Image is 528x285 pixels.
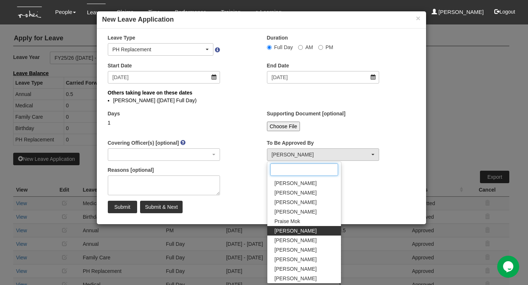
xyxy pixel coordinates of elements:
[326,44,333,50] span: PM
[305,44,313,50] span: AM
[102,16,174,23] b: New Leave Application
[275,208,317,215] span: [PERSON_NAME]
[108,166,154,174] label: Reasons [optional]
[108,90,192,96] b: Others taking leave on these dates
[267,110,346,117] label: Supporting Document [optional]
[275,189,317,196] span: [PERSON_NAME]
[275,199,317,206] span: [PERSON_NAME]
[140,201,182,213] input: Submit & Next
[267,148,379,161] button: Rachel Khoo
[108,43,214,56] button: PH Replacement
[267,122,300,131] input: Choose File
[275,227,317,234] span: [PERSON_NAME]
[275,246,317,253] span: [PERSON_NAME]
[108,201,137,213] input: Submit
[275,256,317,263] span: [PERSON_NAME]
[416,14,420,22] button: ×
[267,139,314,147] label: To Be Approved By
[113,46,205,53] div: PH Replacement
[274,44,293,50] span: Full Day
[270,163,338,176] input: Search
[275,275,317,282] span: [PERSON_NAME]
[275,265,317,273] span: [PERSON_NAME]
[275,179,317,187] span: [PERSON_NAME]
[267,62,289,69] label: End Date
[267,34,288,41] label: Duration
[275,218,300,225] span: Praise Mok
[497,256,521,278] iframe: chat widget
[275,237,317,244] span: [PERSON_NAME]
[108,62,132,69] label: Start Date
[108,110,120,117] label: Days
[272,151,370,158] div: [PERSON_NAME]
[108,139,179,147] label: Covering Officer(s) [optional]
[108,34,135,41] label: Leave Type
[108,71,220,84] input: d/m/yyyy
[267,71,379,84] input: d/m/yyyy
[108,119,220,126] div: 1
[113,97,410,104] li: [PERSON_NAME] ([DATE] Full Day)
